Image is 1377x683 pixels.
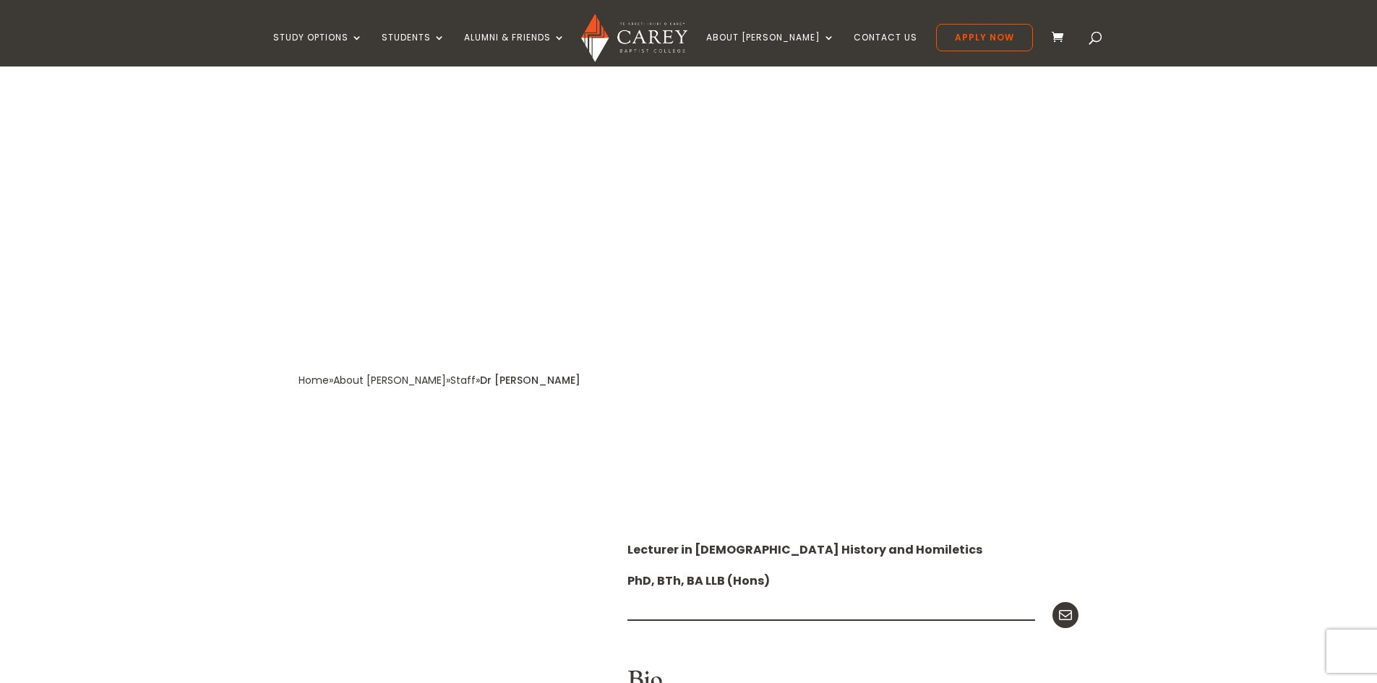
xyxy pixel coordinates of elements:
[936,24,1033,51] a: Apply Now
[450,373,476,387] a: Staff
[480,371,580,390] div: Dr [PERSON_NAME]
[581,14,687,62] img: Carey Baptist College
[299,371,480,390] div: » » »
[299,373,329,387] a: Home
[706,33,835,66] a: About [PERSON_NAME]
[273,33,363,66] a: Study Options
[627,572,770,589] strong: PhD, BTh, BA LLB (Hons)
[854,33,917,66] a: Contact Us
[627,541,982,558] strong: Lecturer in [DEMOGRAPHIC_DATA] History and Homiletics
[382,33,445,66] a: Students
[333,373,446,387] a: About [PERSON_NAME]
[464,33,565,66] a: Alumni & Friends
